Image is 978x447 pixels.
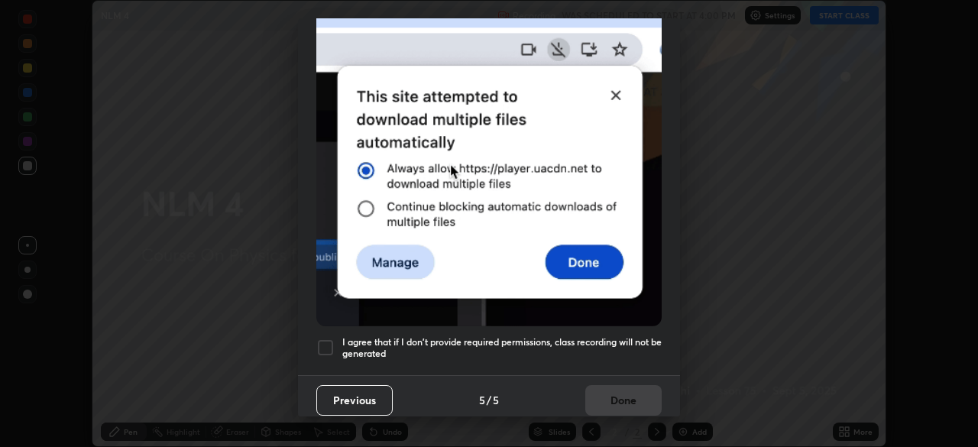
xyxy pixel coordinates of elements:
[493,392,499,408] h4: 5
[479,392,485,408] h4: 5
[487,392,491,408] h4: /
[316,385,393,416] button: Previous
[342,336,662,360] h5: I agree that if I don't provide required permissions, class recording will not be generated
